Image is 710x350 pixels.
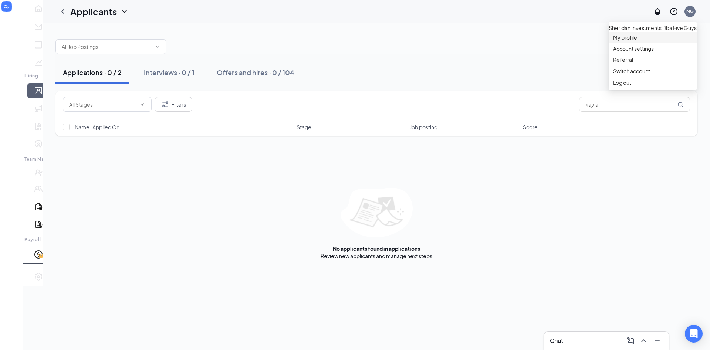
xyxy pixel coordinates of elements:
div: Interviews · 0 / 1 [144,68,195,77]
svg: Expand [8,13,15,21]
a: Switch account [613,68,650,74]
svg: ChevronDown [120,7,129,16]
svg: ChevronUp [639,336,648,345]
svg: WorkstreamLogo [3,3,10,10]
h1: Applicants [70,5,117,18]
div: No applicants found in applications [333,245,420,252]
div: MG [686,8,694,14]
button: Filter Filters [155,97,192,112]
svg: MagnifyingGlass [677,101,683,107]
div: Payroll [24,236,51,243]
div: Applications · 0 / 2 [63,68,122,77]
svg: Minimize [653,336,662,345]
svg: Settings [34,272,43,281]
svg: Analysis [34,58,43,67]
svg: ChevronLeft [58,7,67,16]
div: Team Management [24,156,51,162]
a: Account settings [613,45,692,52]
button: Minimize [651,335,663,347]
svg: QuestionInfo [669,7,678,16]
div: Open Intercom Messenger [685,325,703,343]
svg: UserCheck [34,168,43,177]
div: Sheridan Investments Dba Five Guys [609,24,697,32]
span: Job posting [410,123,437,131]
span: Score [523,123,538,131]
img: empty-state [341,188,413,237]
a: My profile [613,34,692,41]
svg: ChevronDown [139,101,145,107]
span: Stage [297,123,311,131]
svg: Filter [161,100,170,109]
button: ComposeMessage [625,335,636,347]
a: Referral [613,56,692,63]
div: Offers and hires · 0 / 104 [217,68,294,77]
button: ChevronUp [638,335,650,347]
input: All Job Postings [62,43,151,51]
svg: Notifications [653,7,662,16]
div: Log out [613,79,692,86]
h3: Chat [550,337,563,345]
div: Review new applicants and manage next steps [321,252,432,260]
input: Search in applications [579,97,690,112]
input: All Stages [69,100,136,109]
div: Hiring [24,73,51,79]
span: Name · Applied On [75,123,119,131]
svg: ChevronDown [154,44,160,50]
svg: ComposeMessage [626,336,635,345]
